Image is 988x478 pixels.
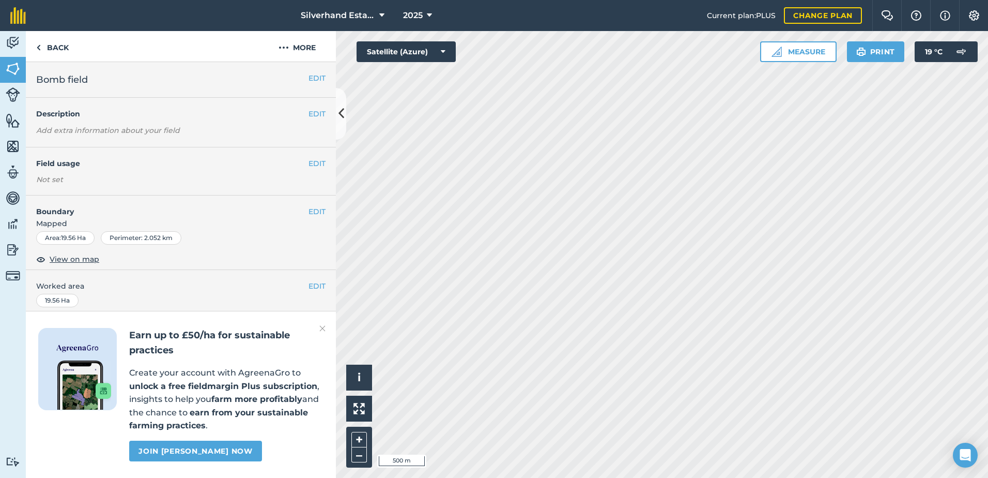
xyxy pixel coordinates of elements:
[308,280,326,292] button: EDIT
[771,47,782,57] img: Ruler icon
[36,231,95,245] div: Area : 19.56 Ha
[784,7,862,24] a: Change plan
[6,216,20,232] img: svg+xml;base64,PD94bWwgdmVyc2lvbj0iMS4wIiBlbmNvZGluZz0idXRmLTgiPz4KPCEtLSBHZW5lcmF0b3I6IEFkb2JlIE...
[951,41,971,62] img: svg+xml;base64,PD94bWwgdmVyc2lvbj0iMS4wIiBlbmNvZGluZz0idXRmLTgiPz4KPCEtLSBHZW5lcmF0b3I6IEFkb2JlIE...
[940,9,950,22] img: svg+xml;base64,PHN2ZyB4bWxucz0iaHR0cDovL3d3dy53My5vcmcvMjAwMC9zdmciIHdpZHRoPSIxNyIgaGVpZ2h0PSIxNy...
[847,41,905,62] button: Print
[353,403,365,414] img: Four arrows, one pointing top left, one top right, one bottom right and the last bottom left
[953,443,978,468] div: Open Intercom Messenger
[129,328,323,358] h2: Earn up to £50/ha for sustainable practices
[26,31,79,62] a: Back
[36,41,41,54] img: svg+xml;base64,PHN2ZyB4bWxucz0iaHR0cDovL3d3dy53My5vcmcvMjAwMC9zdmciIHdpZHRoPSI5IiBoZWlnaHQ9IjI0Ii...
[856,46,866,58] img: svg+xml;base64,PHN2ZyB4bWxucz0iaHR0cDovL3d3dy53My5vcmcvMjAwMC9zdmciIHdpZHRoPSIxOSIgaGVpZ2h0PSIyNC...
[6,113,20,128] img: svg+xml;base64,PHN2ZyB4bWxucz0iaHR0cDovL3d3dy53My5vcmcvMjAwMC9zdmciIHdpZHRoPSI1NiIgaGVpZ2h0PSI2MC...
[308,108,326,119] button: EDIT
[36,108,326,119] h4: Description
[6,457,20,467] img: svg+xml;base64,PD94bWwgdmVyc2lvbj0iMS4wIiBlbmNvZGluZz0idXRmLTgiPz4KPCEtLSBHZW5lcmF0b3I6IEFkb2JlIE...
[915,41,978,62] button: 19 °C
[308,72,326,84] button: EDIT
[6,61,20,77] img: svg+xml;base64,PHN2ZyB4bWxucz0iaHR0cDovL3d3dy53My5vcmcvMjAwMC9zdmciIHdpZHRoPSI1NiIgaGVpZ2h0PSI2MC...
[308,158,326,169] button: EDIT
[129,381,317,391] strong: unlock a free fieldmargin Plus subscription
[36,280,326,292] span: Worked area
[925,41,943,62] span: 19 ° C
[26,196,308,217] h4: Boundary
[301,9,375,22] span: Silverhand Estate
[357,41,456,62] button: Satellite (Azure)
[129,441,261,461] a: Join [PERSON_NAME] now
[50,253,99,265] span: View on map
[707,10,776,21] span: Current plan : PLUS
[6,242,20,258] img: svg+xml;base64,PD94bWwgdmVyc2lvbj0iMS4wIiBlbmNvZGluZz0idXRmLTgiPz4KPCEtLSBHZW5lcmF0b3I6IEFkb2JlIE...
[968,10,980,21] img: A cog icon
[881,10,893,21] img: Two speech bubbles overlapping with the left bubble in the forefront
[36,253,99,265] button: View on map
[910,10,922,21] img: A question mark icon
[36,174,326,185] div: Not set
[351,432,367,447] button: +
[211,394,302,404] strong: farm more profitably
[308,206,326,217] button: EDIT
[6,190,20,206] img: svg+xml;base64,PD94bWwgdmVyc2lvbj0iMS4wIiBlbmNvZGluZz0idXRmLTgiPz4KPCEtLSBHZW5lcmF0b3I6IEFkb2JlIE...
[346,365,372,391] button: i
[36,158,308,169] h4: Field usage
[10,7,26,24] img: fieldmargin Logo
[129,408,308,431] strong: earn from your sustainable farming practices
[6,139,20,154] img: svg+xml;base64,PHN2ZyB4bWxucz0iaHR0cDovL3d3dy53My5vcmcvMjAwMC9zdmciIHdpZHRoPSI1NiIgaGVpZ2h0PSI2MC...
[36,253,45,265] img: svg+xml;base64,PHN2ZyB4bWxucz0iaHR0cDovL3d3dy53My5vcmcvMjAwMC9zdmciIHdpZHRoPSIxOCIgaGVpZ2h0PSIyNC...
[6,165,20,180] img: svg+xml;base64,PD94bWwgdmVyc2lvbj0iMS4wIiBlbmNvZGluZz0idXRmLTgiPz4KPCEtLSBHZW5lcmF0b3I6IEFkb2JlIE...
[36,72,88,87] span: Bomb field
[101,231,181,245] div: Perimeter : 2.052 km
[36,294,79,307] div: 19.56 Ha
[129,366,323,432] p: Create your account with AgreenaGro to , insights to help you and the chance to .
[258,31,336,62] button: More
[351,447,367,462] button: –
[403,9,423,22] span: 2025
[319,322,326,335] img: svg+xml;base64,PHN2ZyB4bWxucz0iaHR0cDovL3d3dy53My5vcmcvMjAwMC9zdmciIHdpZHRoPSIyMiIgaGVpZ2h0PSIzMC...
[6,87,20,102] img: svg+xml;base64,PD94bWwgdmVyc2lvbj0iMS4wIiBlbmNvZGluZz0idXRmLTgiPz4KPCEtLSBHZW5lcmF0b3I6IEFkb2JlIE...
[6,268,20,283] img: svg+xml;base64,PD94bWwgdmVyc2lvbj0iMS4wIiBlbmNvZGluZz0idXRmLTgiPz4KPCEtLSBHZW5lcmF0b3I6IEFkb2JlIE...
[358,371,361,384] span: i
[57,361,111,410] img: Screenshot of the Gro app
[6,35,20,51] img: svg+xml;base64,PD94bWwgdmVyc2lvbj0iMS4wIiBlbmNvZGluZz0idXRmLTgiPz4KPCEtLSBHZW5lcmF0b3I6IEFkb2JlIE...
[36,126,180,135] em: Add extra information about your field
[26,218,336,229] span: Mapped
[760,41,837,62] button: Measure
[279,41,289,54] img: svg+xml;base64,PHN2ZyB4bWxucz0iaHR0cDovL3d3dy53My5vcmcvMjAwMC9zdmciIHdpZHRoPSIyMCIgaGVpZ2h0PSIyNC...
